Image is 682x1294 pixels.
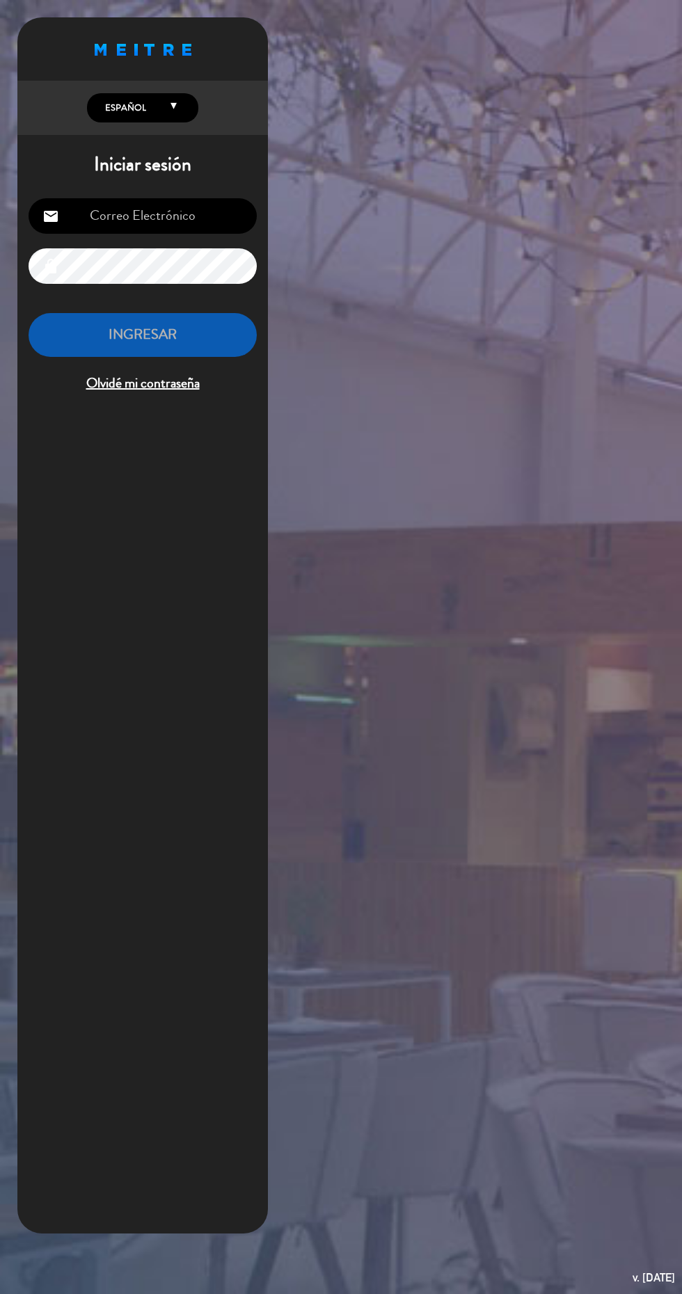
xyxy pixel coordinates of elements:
h1: Iniciar sesión [17,153,268,177]
i: lock [42,258,59,275]
i: email [42,208,59,225]
span: Español [102,101,146,115]
button: INGRESAR [29,313,257,357]
div: v. [DATE] [633,1268,675,1287]
input: Correo Electrónico [29,198,257,234]
img: MEITRE [95,44,191,56]
span: Olvidé mi contraseña [29,372,257,395]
